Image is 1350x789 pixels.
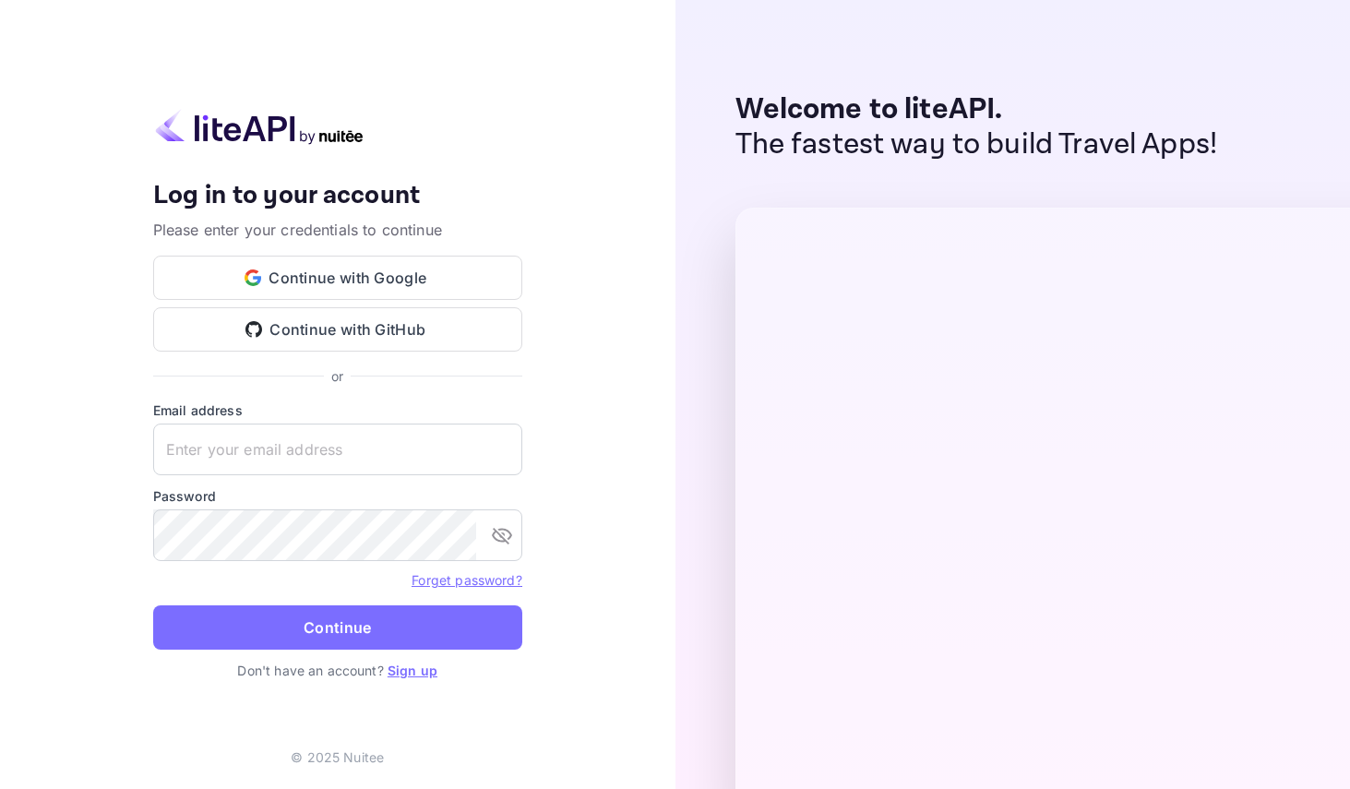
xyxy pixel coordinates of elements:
p: or [331,366,343,386]
a: Sign up [388,663,437,678]
a: Forget password? [412,572,521,588]
h4: Log in to your account [153,180,522,212]
a: Forget password? [412,570,521,589]
button: Continue with Google [153,256,522,300]
p: Don't have an account? [153,661,522,680]
label: Email address [153,400,522,420]
img: liteapi [153,109,365,145]
label: Password [153,486,522,506]
input: Enter your email address [153,424,522,475]
button: Continue with GitHub [153,307,522,352]
p: Welcome to liteAPI. [735,92,1218,127]
p: The fastest way to build Travel Apps! [735,127,1218,162]
p: © 2025 Nuitee [291,747,384,767]
button: Continue [153,605,522,650]
button: toggle password visibility [484,517,520,554]
p: Please enter your credentials to continue [153,219,522,241]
